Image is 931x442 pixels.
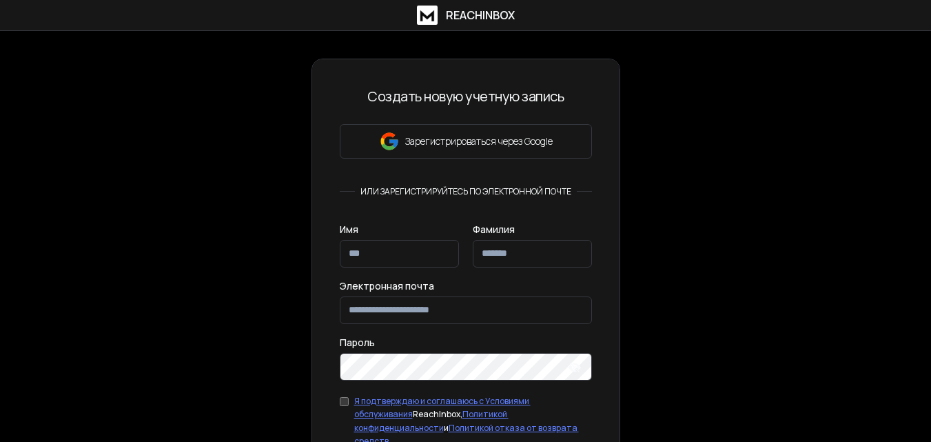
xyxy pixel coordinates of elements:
img: логотип [417,6,438,25]
a: Политикой конфиденциальности [354,408,509,434]
font: Создать новую учетную запись [367,87,564,106]
font: ReachInbox [413,408,460,420]
font: и [444,422,449,434]
font: Пароль [340,336,375,349]
font: Фамилия [473,223,515,236]
font: ReachInbox [446,8,515,23]
button: Зарегистрироваться через Google [340,124,592,159]
font: или зарегистрируйтесь по электронной почте [360,185,571,197]
a: ReachInbox [417,6,515,25]
font: Электронная почта [340,279,434,292]
font: Имя [340,223,358,236]
font: Зарегистрироваться через Google [405,134,553,148]
a: Я подтверждаю и соглашаюсь с Условиями обслуживания [354,395,531,421]
font: , [460,408,462,420]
